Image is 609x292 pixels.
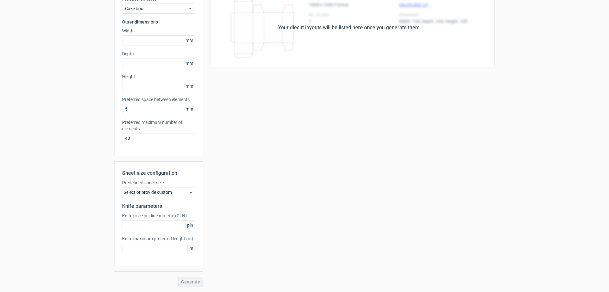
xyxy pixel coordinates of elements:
label: Width [122,28,195,34]
div: Select or provide custom [122,187,195,197]
label: Knife maximum preferred lenght (m) [122,235,195,242]
h2: Sheet size configuration [122,169,195,177]
span: m [187,243,195,253]
span: Cake box [125,5,187,12]
span: pln [185,221,195,230]
h2: Knife parameters [122,202,195,210]
label: Depth [122,51,195,57]
label: Knife price per linear metre (PLN) [122,213,195,219]
label: Preferred space between elements [122,96,195,103]
label: Preferred maximum number of elements [122,119,195,132]
div: Your diecut layouts will be listed here once you generate them [278,24,420,31]
span: mm [184,58,195,68]
span: mm [184,36,195,45]
label: Height [122,73,195,80]
h3: Outer dimensions [122,19,195,25]
label: Predefined sheet size [122,180,195,186]
span: mm [184,104,195,114]
span: mm [184,81,195,91]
